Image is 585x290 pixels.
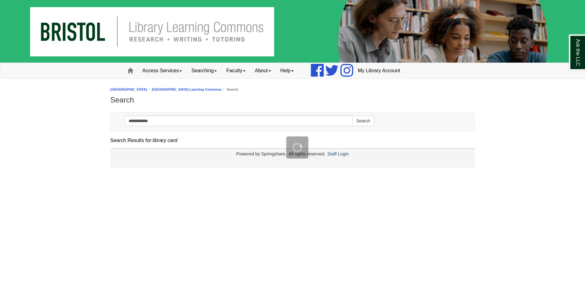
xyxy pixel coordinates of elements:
em: library card [153,138,177,143]
a: Help [276,63,298,78]
a: [GEOGRAPHIC_DATA] [110,88,147,91]
a: [GEOGRAPHIC_DATA] Learning Commons [152,88,222,91]
a: About [250,63,276,78]
a: Faculty [221,63,250,78]
img: Working... [292,143,302,152]
div: Search Results for: [110,136,475,145]
a: Searching [187,63,221,78]
nav: breadcrumb [110,87,475,93]
a: Access Services [138,63,187,78]
h1: Search [110,96,475,104]
button: Search [352,116,374,126]
li: Search [222,87,238,93]
a: My Library Account [353,63,405,78]
a: Staff Login [327,151,349,156]
div: Powered by Springshare. [235,151,288,156]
